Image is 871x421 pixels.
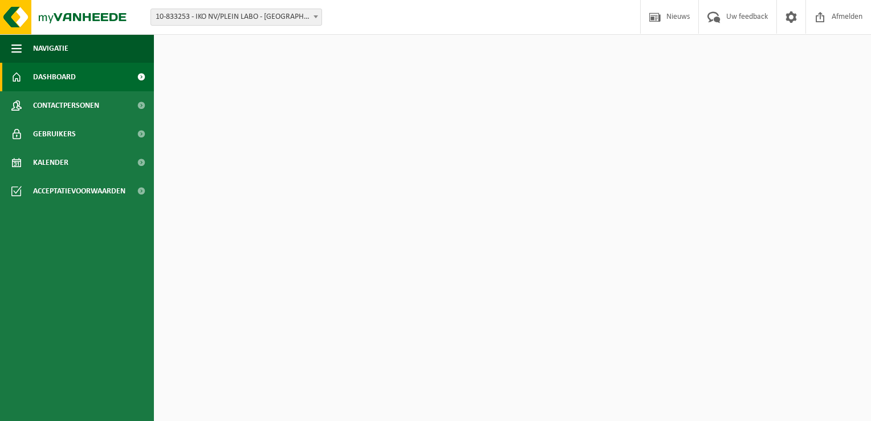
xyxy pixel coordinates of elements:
span: Dashboard [33,63,76,91]
span: Gebruikers [33,120,76,148]
span: 10-833253 - IKO NV/PLEIN LABO - ANTWERPEN [150,9,322,26]
span: Contactpersonen [33,91,99,120]
span: Kalender [33,148,68,177]
span: Navigatie [33,34,68,63]
span: 10-833253 - IKO NV/PLEIN LABO - ANTWERPEN [151,9,321,25]
span: Acceptatievoorwaarden [33,177,125,205]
